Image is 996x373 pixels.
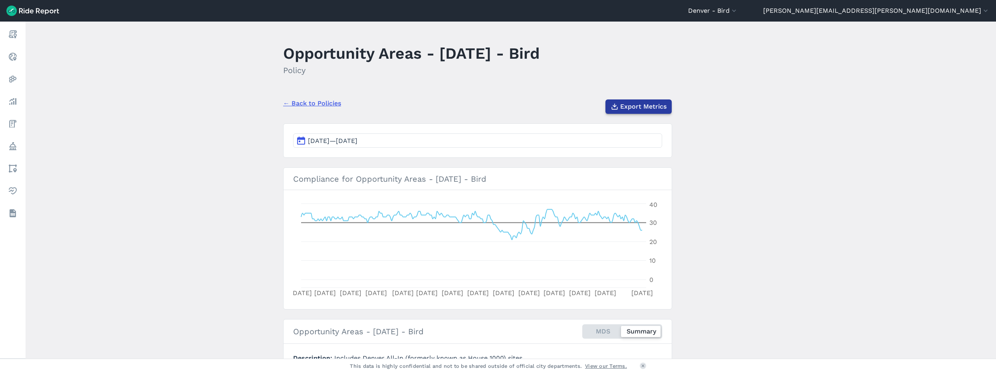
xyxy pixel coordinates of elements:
tspan: 0 [649,276,653,284]
button: Denver - Bird [688,6,738,16]
tspan: [DATE] [314,289,336,297]
a: ← Back to Policies [283,99,341,108]
h2: Opportunity Areas - [DATE] - Bird [293,325,424,337]
tspan: 20 [649,238,657,246]
tspan: [DATE] [290,289,312,297]
h3: Compliance for Opportunity Areas - [DATE] - Bird [284,168,672,190]
a: Report [6,27,20,42]
button: Export Metrics [605,99,672,114]
tspan: [DATE] [493,289,514,297]
a: Realtime [6,50,20,64]
tspan: 40 [649,201,657,208]
tspan: [DATE] [518,289,540,297]
tspan: 10 [649,257,656,264]
a: Areas [6,161,20,176]
a: Analyze [6,94,20,109]
tspan: 30 [649,219,657,226]
tspan: [DATE] [365,289,387,297]
button: [PERSON_NAME][EMAIL_ADDRESS][PERSON_NAME][DOMAIN_NAME] [763,6,990,16]
a: View our Terms. [585,362,627,370]
a: Heatmaps [6,72,20,86]
a: Health [6,184,20,198]
tspan: [DATE] [631,289,653,297]
tspan: [DATE] [544,289,565,297]
tspan: [DATE] [569,289,591,297]
tspan: [DATE] [340,289,361,297]
span: Includes Denver All-In (formerly known as House 1000) sites. [334,354,524,362]
h2: Policy [283,64,540,76]
span: [DATE]—[DATE] [308,137,357,145]
tspan: [DATE] [442,289,463,297]
img: Ride Report [6,6,59,16]
a: Policy [6,139,20,153]
span: Description [293,354,334,362]
tspan: [DATE] [467,289,489,297]
button: [DATE]—[DATE] [293,133,662,148]
span: Export Metrics [620,102,667,111]
a: Fees [6,117,20,131]
tspan: [DATE] [595,289,616,297]
h1: Opportunity Areas - [DATE] - Bird [283,42,540,64]
tspan: [DATE] [416,289,438,297]
a: Datasets [6,206,20,220]
tspan: [DATE] [392,289,414,297]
